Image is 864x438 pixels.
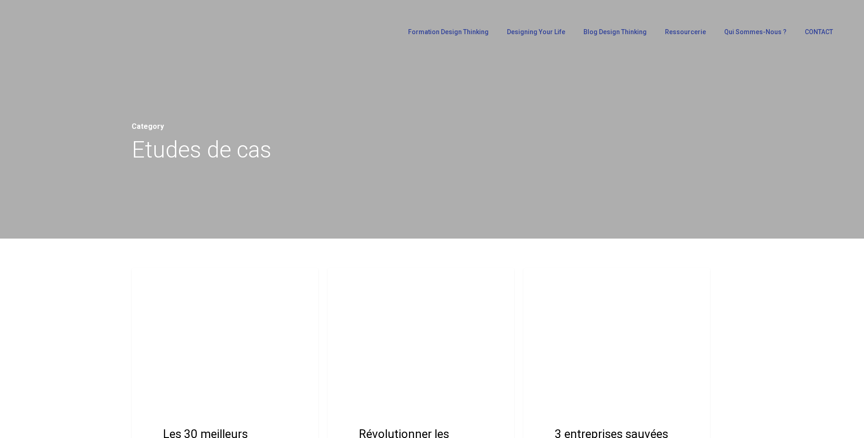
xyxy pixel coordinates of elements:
[337,277,396,288] a: Etudes de cas
[720,29,791,35] a: Qui sommes-nous ?
[660,29,711,35] a: Ressourcerie
[132,122,164,131] span: Category
[141,277,200,288] a: Etudes de cas
[665,28,706,36] span: Ressourcerie
[805,28,833,36] span: CONTACT
[532,277,592,288] a: Etudes de cas
[583,28,647,36] span: Blog Design Thinking
[800,29,838,35] a: CONTACT
[408,28,489,36] span: Formation Design Thinking
[724,28,787,36] span: Qui sommes-nous ?
[579,29,651,35] a: Blog Design Thinking
[507,28,565,36] span: Designing Your Life
[502,29,570,35] a: Designing Your Life
[404,29,493,35] a: Formation Design Thinking
[132,134,733,166] h1: Etudes de cas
